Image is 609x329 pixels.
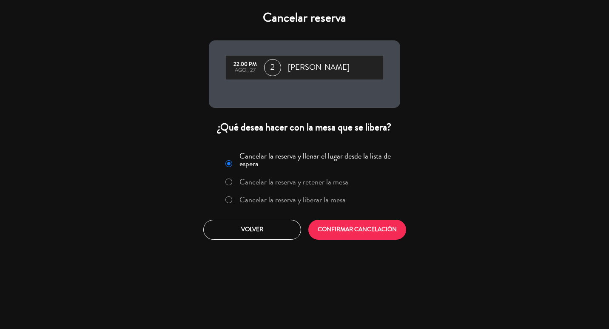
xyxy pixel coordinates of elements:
[288,61,350,74] span: [PERSON_NAME]
[230,68,260,74] div: ago., 27
[209,121,400,134] div: ¿Qué desea hacer con la mesa que se libera?
[209,10,400,26] h4: Cancelar reserva
[239,152,395,167] label: Cancelar la reserva y llenar el lugar desde la lista de espera
[203,220,301,240] button: Volver
[239,196,346,204] label: Cancelar la reserva y liberar la mesa
[239,178,348,186] label: Cancelar la reserva y retener la mesa
[230,62,260,68] div: 22:00 PM
[264,59,281,76] span: 2
[308,220,406,240] button: CONFIRMAR CANCELACIÓN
